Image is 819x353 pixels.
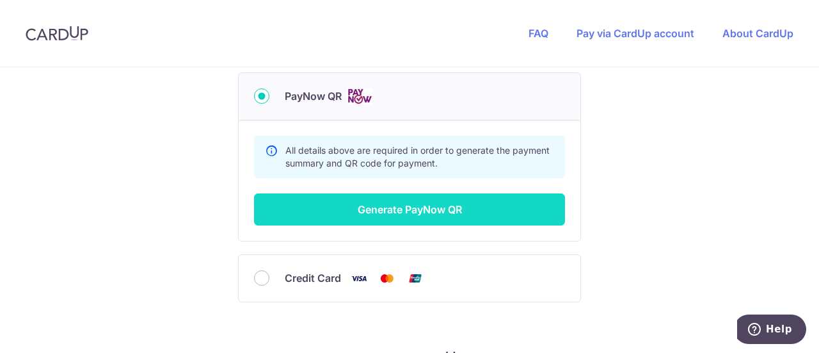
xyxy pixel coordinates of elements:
[347,88,372,104] img: Cards logo
[402,270,428,286] img: Union Pay
[529,27,548,40] a: FAQ
[737,315,806,347] iframe: Opens a widget where you can find more information
[254,193,565,226] button: Generate PayNow QR
[346,270,372,286] img: Visa
[26,26,88,41] img: CardUp
[374,270,400,286] img: Mastercard
[285,145,550,168] span: All details above are required in order to generate the payment summary and QR code for payment.
[722,27,793,40] a: About CardUp
[576,27,694,40] a: Pay via CardUp account
[285,270,341,286] span: Credit Card
[254,270,565,286] div: Credit Card Visa Mastercard Union Pay
[254,88,565,104] div: PayNow QR Cards logo
[285,88,342,104] span: PayNow QR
